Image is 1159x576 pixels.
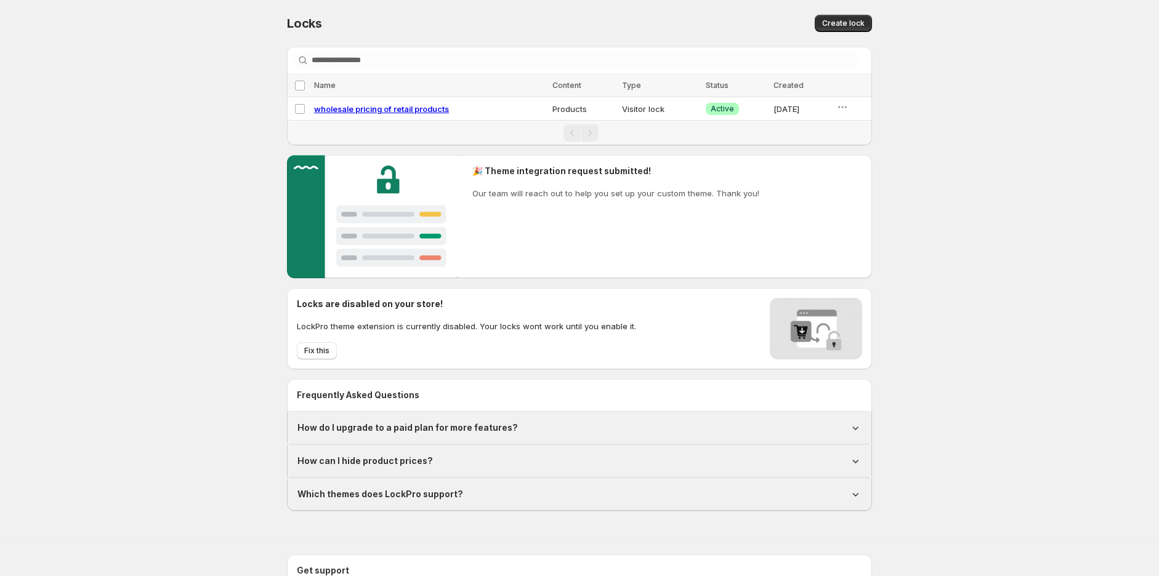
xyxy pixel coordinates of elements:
h2: 🎉 Theme integration request submitted! [472,165,759,177]
button: Create lock [815,15,872,32]
td: Visitor lock [618,97,702,121]
h1: How can I hide product prices? [297,455,433,467]
span: Name [314,81,336,90]
button: Fix this [297,342,337,359]
span: Created [773,81,804,90]
td: [DATE] [770,97,833,121]
span: Active [711,104,734,114]
span: Locks [287,16,322,31]
td: Products [549,97,619,121]
span: Fix this [304,346,329,356]
span: Content [552,81,581,90]
h1: How do I upgrade to a paid plan for more features? [297,422,518,434]
img: Locks disabled [770,298,862,359]
nav: Pagination [287,120,872,145]
p: LockPro theme extension is currently disabled. Your locks wont work until you enable it. [297,320,636,332]
p: Our team will reach out to help you set up your custom theme. Thank you! [472,187,759,199]
span: Status [706,81,729,90]
h1: Which themes does LockPro support? [297,488,463,500]
span: Create lock [822,18,865,28]
span: Type [622,81,641,90]
img: Customer support [287,155,458,278]
a: wholesale pricing of retail products [314,104,449,114]
h2: Frequently Asked Questions [297,389,862,401]
h2: Locks are disabled on your store! [297,298,636,310]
